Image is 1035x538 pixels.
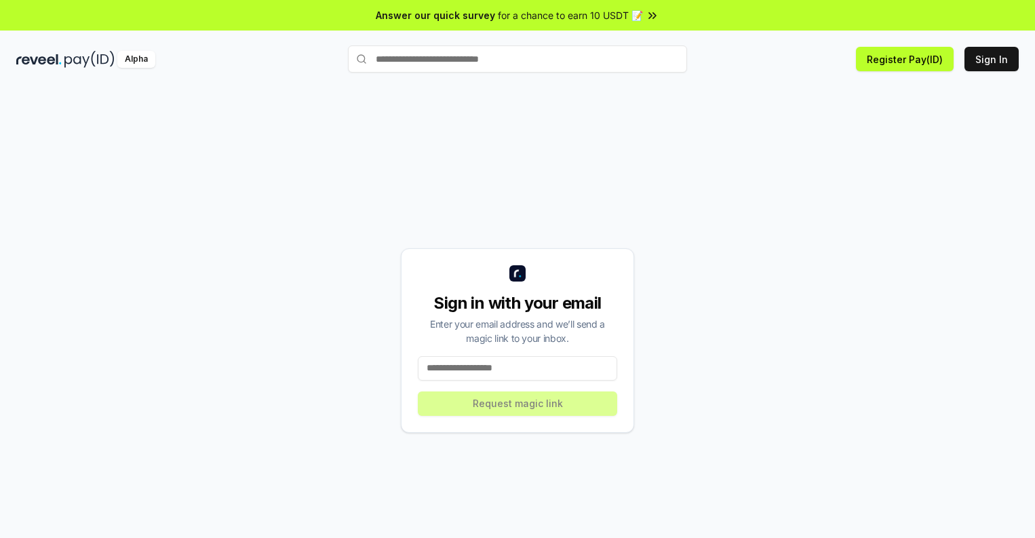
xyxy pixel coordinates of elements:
div: Alpha [117,51,155,68]
span: Answer our quick survey [376,8,495,22]
span: for a chance to earn 10 USDT 📝 [498,8,643,22]
div: Sign in with your email [418,292,617,314]
img: logo_small [509,265,526,282]
button: Register Pay(ID) [856,47,954,71]
button: Sign In [964,47,1019,71]
img: reveel_dark [16,51,62,68]
img: pay_id [64,51,115,68]
div: Enter your email address and we’ll send a magic link to your inbox. [418,317,617,345]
